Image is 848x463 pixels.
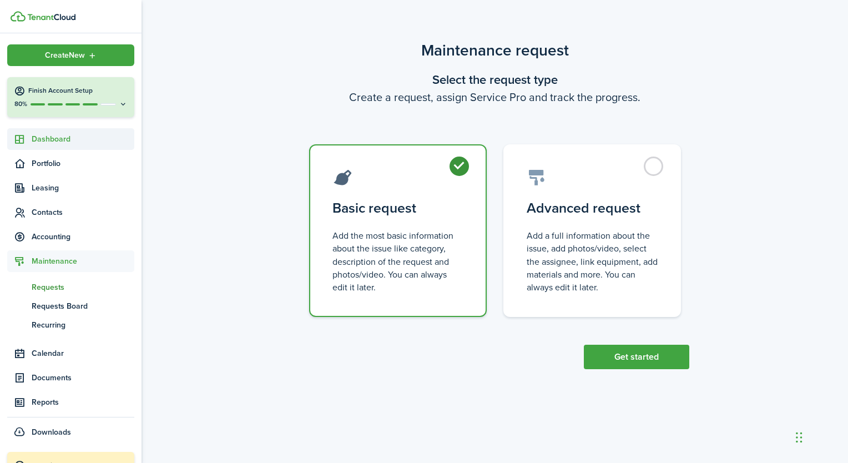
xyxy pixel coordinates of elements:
span: Leasing [32,182,134,194]
span: Calendar [32,348,134,359]
iframe: Chat Widget [793,410,848,463]
span: Downloads [32,426,71,438]
wizard-step-header-description: Create a request, assign Service Pro and track the progress. [301,89,689,105]
span: Portfolio [32,158,134,169]
span: Maintenance [32,255,134,267]
span: Dashboard [32,133,134,145]
img: TenantCloud [27,14,75,21]
span: Documents [32,372,134,384]
wizard-step-header-title: Select the request type [301,71,689,89]
control-radio-card-description: Add a full information about the issue, add photos/video, select the assignee, link equipment, ad... [527,229,658,294]
a: Requests [7,278,134,296]
control-radio-card-title: Advanced request [527,198,658,218]
span: Create New [45,52,85,59]
p: 80% [14,99,28,109]
span: Reports [32,396,134,408]
a: Reports [7,391,134,413]
control-radio-card-description: Add the most basic information about the issue like category, description of the request and phot... [332,229,463,294]
span: Recurring [32,319,134,331]
control-radio-card-title: Basic request [332,198,463,218]
span: Requests Board [32,300,134,312]
div: Drag [796,421,802,454]
h4: Finish Account Setup [28,86,128,95]
span: Requests [32,281,134,293]
span: Accounting [32,231,134,243]
scenario-title: Maintenance request [301,39,689,62]
a: Recurring [7,315,134,334]
a: Dashboard [7,128,134,150]
a: Requests Board [7,296,134,315]
img: TenantCloud [11,11,26,22]
span: Contacts [32,207,134,218]
button: Open menu [7,44,134,66]
button: Finish Account Setup80% [7,77,134,117]
button: Get started [584,345,689,369]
